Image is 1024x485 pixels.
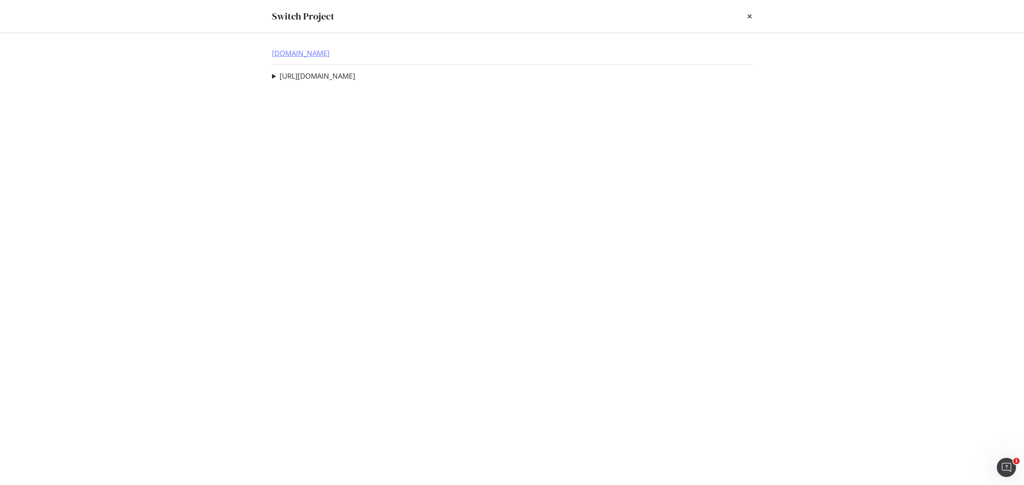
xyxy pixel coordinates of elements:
div: times [747,10,752,23]
div: Switch Project [272,10,334,23]
a: [DOMAIN_NAME] [272,49,330,58]
summary: [URL][DOMAIN_NAME] [272,71,355,81]
iframe: Intercom live chat [997,458,1016,477]
span: 1 [1013,458,1020,464]
a: [URL][DOMAIN_NAME] [280,72,355,80]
